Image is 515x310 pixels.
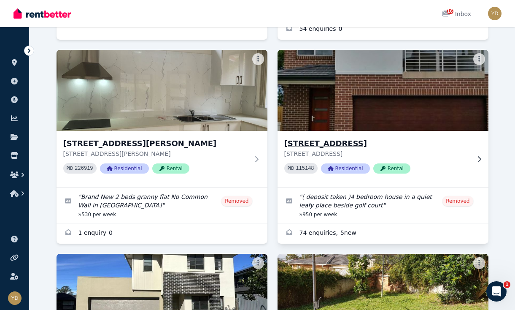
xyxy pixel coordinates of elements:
p: [STREET_ADDRESS][PERSON_NAME] [63,150,249,158]
span: 1 [504,281,510,288]
iframe: Intercom live chat [486,281,507,302]
button: More options [252,257,264,269]
a: 8 Carden Avenue, Wahroonga[STREET_ADDRESS][PERSON_NAME][STREET_ADDRESS][PERSON_NAME]PID 226919Res... [57,50,267,187]
span: 16 [447,9,453,14]
a: 8 DURACK CRESCENT, Norwest[STREET_ADDRESS][STREET_ADDRESS]PID 115148ResidentialRental [278,50,488,187]
button: More options [473,257,485,269]
a: Edit listing: ( deposit taken )4 bedroom house in a quiet leafy place beside golf court [278,188,488,223]
img: 8 DURACK CRESCENT, Norwest [272,48,493,133]
span: Residential [321,163,370,174]
code: 226919 [75,166,93,171]
img: yong duan [8,291,22,305]
a: Enquiries for 3 Rebecca Street, Schofields [278,19,488,40]
img: yong duan [488,7,502,20]
span: Rental [373,163,410,174]
div: Inbox [442,10,471,18]
h3: [STREET_ADDRESS] [284,138,470,150]
small: PID [288,166,294,171]
img: 8 Carden Avenue, Wahroonga [57,50,267,131]
h3: [STREET_ADDRESS][PERSON_NAME] [63,138,249,150]
small: PID [67,166,73,171]
span: Residential [100,163,149,174]
span: Rental [152,163,189,174]
p: [STREET_ADDRESS] [284,150,470,158]
a: Enquiries for 8 DURACK CRESCENT, Norwest [278,223,488,244]
img: RentBetter [13,7,71,20]
button: More options [473,53,485,65]
code: 115148 [296,166,314,171]
a: Enquiries for 8 Carden Avenue, Wahroonga [57,223,267,244]
button: More options [252,53,264,65]
a: Edit listing: Brand New 2 beds granny flat No Common Wall in Wahroonga [57,188,267,223]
